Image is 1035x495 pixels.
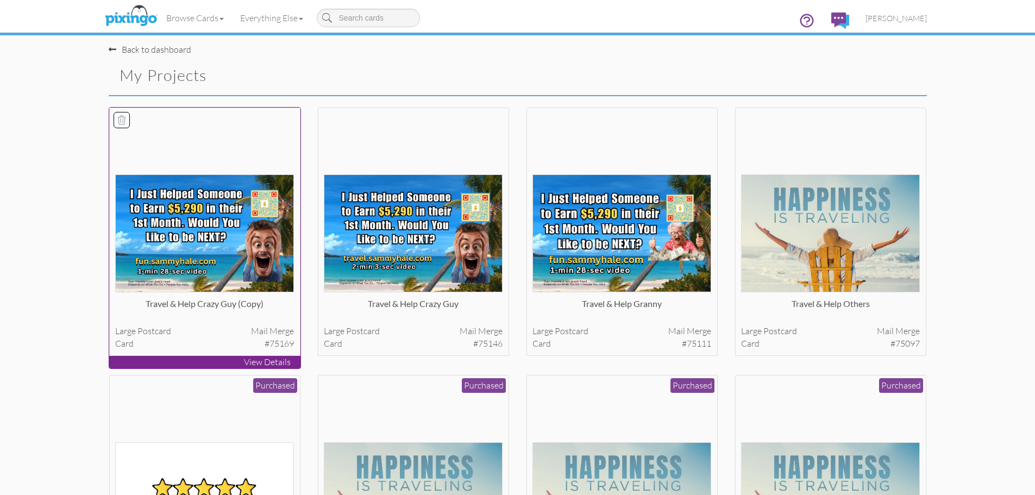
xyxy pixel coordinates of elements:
[115,325,136,336] span: large
[120,67,499,84] h2: My Projects
[741,325,762,336] span: large
[532,337,711,350] div: card
[158,4,232,32] a: Browse Cards
[532,298,711,319] div: Travel & Help Granny
[115,298,294,319] div: Travel & Help Crazy Guy (copy)
[741,337,920,350] div: card
[555,325,588,336] span: postcard
[324,298,503,319] div: Travel & Help Crazy Guy
[232,4,311,32] a: Everything Else
[346,325,380,336] span: postcard
[831,12,849,29] img: comments.svg
[102,3,160,30] img: pixingo logo
[857,4,935,32] a: [PERSON_NAME]
[115,337,294,350] div: card
[251,325,294,337] span: Mail merge
[668,325,711,337] span: Mail merge
[462,378,506,393] div: Purchased
[324,337,503,350] div: card
[473,337,503,350] span: #75146
[532,325,553,336] span: large
[115,174,294,292] img: 136286-1-1759246139383-dd850e7dda61f7b9-qa.jpg
[324,325,344,336] span: large
[682,337,711,350] span: #75111
[741,298,920,319] div: Travel & Help others
[109,356,300,368] p: View Details
[253,378,297,393] div: Purchased
[865,14,927,23] span: [PERSON_NAME]
[670,378,714,393] div: Purchased
[265,337,294,350] span: #75169
[741,174,920,292] img: 135976-1-1758433609089-600c56e02c8b99f8-qa.jpg
[763,325,797,336] span: postcard
[324,174,503,292] img: 136148-1-1758739634850-ea0923aa30e2adae-qa.jpg
[877,325,920,337] span: Mail merge
[532,174,711,292] img: 136153-1-1758756017672-ee7349741c55e4ad-qa.jpg
[879,378,923,393] div: Purchased
[890,337,920,350] span: #75097
[137,325,171,336] span: postcard
[109,44,191,55] a: Back to dashboard
[317,9,420,27] input: Search cards
[460,325,503,337] span: Mail merge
